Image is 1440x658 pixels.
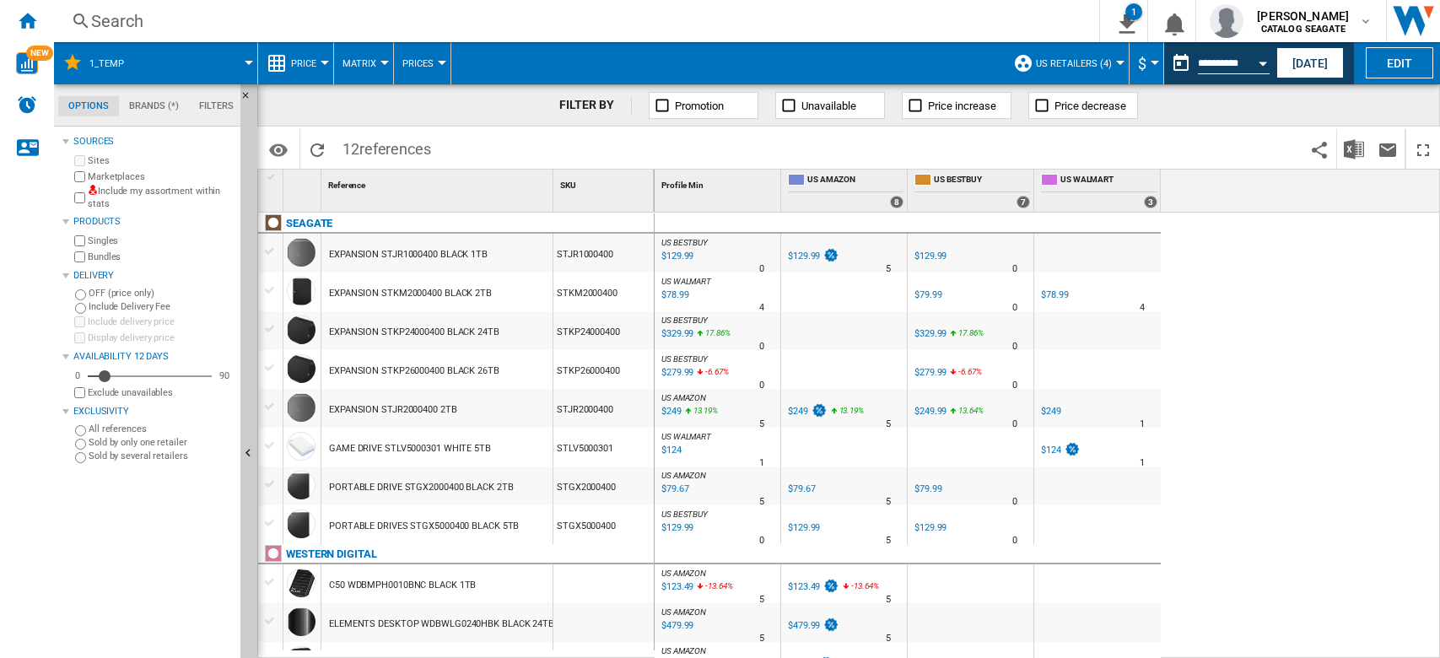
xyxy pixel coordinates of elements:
[661,181,704,190] span: Profile Min
[759,630,764,647] div: Delivery Time : 5 days
[914,367,947,378] div: $279.99
[342,42,385,84] button: Matrix
[705,367,723,376] span: -6.67
[1140,416,1145,433] div: Delivery Time : 1 day
[759,493,764,510] div: Delivery Time : 5 days
[553,505,654,544] div: STGX5000400
[402,42,442,84] button: Prices
[1302,129,1336,169] button: Share this bookmark with others
[342,58,376,69] span: Matrix
[17,94,37,115] img: alerts-logo.svg
[1012,377,1017,394] div: Delivery Time : 0 day
[661,432,711,441] span: US WALMART
[658,170,780,196] div: Sort None
[1144,196,1157,208] div: 3 offers sold by US WALMART
[88,185,234,211] label: Include my assortment within stats
[262,134,295,164] button: Options
[1257,8,1349,24] span: [PERSON_NAME]
[215,369,234,382] div: 90
[705,328,725,337] span: 17.86
[788,406,808,417] div: $249
[75,425,86,436] input: All references
[329,566,476,605] div: C50 WDBMPH0010BNC BLACK 1TB
[560,181,576,190] span: SKU
[914,406,947,417] div: $249.99
[902,92,1011,119] button: Price increase
[704,364,714,385] i: %
[1344,139,1364,159] img: excel-24x24.png
[557,170,654,196] div: SKU Sort None
[329,605,554,644] div: ELEMENTS DESKTOP WDBWLG0240HBK BLACK 24TB
[785,403,828,420] div: $249
[1210,4,1243,38] img: profile.jpg
[914,483,941,494] div: $79.99
[912,520,947,537] div: $129.99
[88,332,234,344] label: Display delivery price
[659,579,693,596] div: Last updated : Monday, 6 October 2025 16:33
[1164,42,1273,84] div: This report is based on a date in the past.
[1038,403,1061,420] div: $249
[1012,261,1017,278] div: Delivery Time : 0 day
[838,403,848,423] i: %
[62,42,249,84] div: 1_temp
[807,174,903,188] span: US AMAZON
[759,299,764,316] div: Delivery Time : 4 days
[89,300,234,313] label: Include Delivery Fee
[759,338,764,355] div: Delivery Time : 0 day
[88,251,234,263] label: Bundles
[759,455,764,472] div: Delivery Time : 1 day
[661,607,706,617] span: US AMAZON
[886,493,891,510] div: Delivery Time : 5 days
[553,350,654,389] div: STKP26000400
[329,235,488,274] div: EXPANSION STJR1000400 BLACK 1TB
[329,391,457,429] div: EXPANSION ‎STJR2000400 2TB
[659,248,693,265] div: Last updated : Monday, 6 October 2025 05:43
[73,215,234,229] div: Products
[1036,58,1112,69] span: US retailers (4)
[329,352,499,391] div: EXPANSION STKP26000400 BLACK 26TB
[359,140,431,158] span: references
[88,316,234,328] label: Include delivery price
[693,406,713,415] span: 13.19
[1012,493,1017,510] div: Delivery Time : 0 day
[659,326,693,342] div: Last updated : Monday, 6 October 2025 09:19
[649,92,758,119] button: Promotion
[661,354,708,364] span: US BESTBUY
[1276,47,1344,78] button: [DATE]
[801,100,856,112] span: Unavailable
[329,313,499,352] div: EXPANSION STKP24000400 BLACK 24TB
[1366,47,1433,78] button: Edit
[1406,129,1440,169] button: Maximize
[74,387,85,398] input: Display delivery price
[553,467,654,505] div: STGX2000400
[1261,24,1346,35] b: CATALOG SEAGATE
[675,100,724,112] span: Promotion
[886,532,891,549] div: Delivery Time : 5 days
[958,406,978,415] span: 13.64
[73,350,234,364] div: Availability 12 Days
[240,84,261,115] button: Hide
[886,591,891,608] div: Delivery Time : 5 days
[74,187,85,208] input: Include my assortment within stats
[914,522,947,533] div: $129.99
[928,100,996,112] span: Price increase
[785,248,839,265] div: $129.99
[75,452,86,463] input: Sold by several retailers
[1248,46,1278,76] button: Open calendar
[1138,55,1146,73] span: $
[291,58,316,69] span: Price
[329,468,513,507] div: PORTABLE DRIVE STGX2000400 BLACK 2TB
[785,170,907,212] div: US AMAZON 8 offers sold by US AMAZON
[912,287,941,304] div: $79.99
[89,436,234,449] label: Sold by only one retailer
[286,544,377,564] div: Click to filter on that brand
[759,532,764,549] div: Delivery Time : 0 day
[886,261,891,278] div: Delivery Time : 5 days
[71,369,84,382] div: 0
[1060,174,1157,188] span: US WALMART
[74,171,85,182] input: Marketplaces
[26,46,53,61] span: NEW
[1017,196,1030,208] div: 7 offers sold by US BESTBUY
